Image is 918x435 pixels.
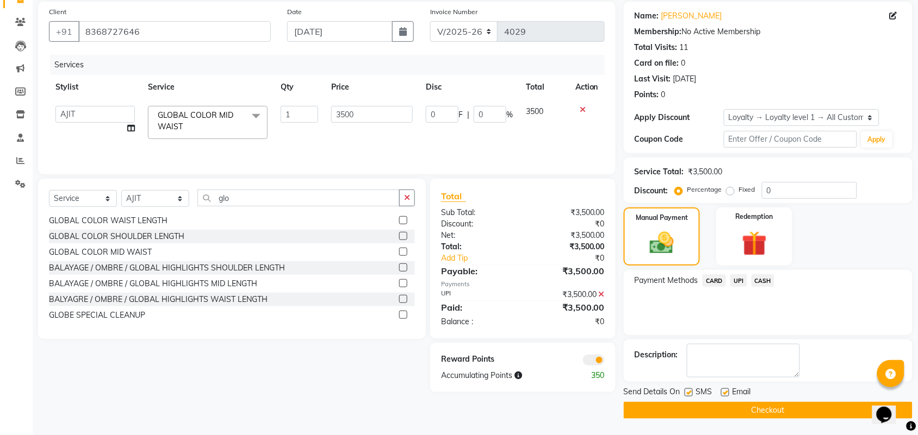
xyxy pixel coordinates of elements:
[49,247,152,258] div: GLOBAL COLOR MID WAIST
[433,207,523,218] div: Sub Total:
[433,253,538,264] a: Add Tip
[287,7,302,17] label: Date
[433,316,523,327] div: Balance :
[433,301,523,314] div: Paid:
[688,166,723,178] div: ₹3,500.00
[635,134,724,145] div: Coupon Code
[680,42,688,53] div: 11
[433,218,523,230] div: Discount:
[523,230,613,241] div: ₹3,500.00
[78,21,271,42] input: Search by Name/Mobile/Email/Code
[523,301,613,314] div: ₹3,500.00
[523,316,613,327] div: ₹0
[624,386,680,400] span: Send Details On
[635,42,678,53] div: Total Visits:
[433,241,523,253] div: Total:
[635,89,659,100] div: Points:
[49,21,79,42] button: +91
[568,370,613,381] div: 350
[49,231,184,242] div: GLOBAL COLOR SHOULDER LENGTH
[523,241,613,253] div: ₹3,500.00
[141,75,274,99] th: Service
[538,253,613,264] div: ₹0
[733,386,751,400] span: Email
[197,190,400,206] input: Search or Scan
[736,212,773,222] label: Redemption
[635,26,902,37] div: No Active Membership
[433,370,568,381] div: Accumulating Points
[519,75,569,99] th: Total
[635,166,684,178] div: Service Total:
[696,386,712,400] span: SMS
[673,73,697,85] div: [DATE]
[661,10,722,22] a: [PERSON_NAME]
[739,185,755,194] label: Fixed
[433,230,523,241] div: Net:
[752,274,775,287] span: CASH
[861,131,892,148] button: Apply
[433,264,523,278] div: Payable:
[523,207,613,218] div: ₹3,500.00
[624,402,913,419] button: Checkout
[49,278,257,289] div: BALAYAGE / OMBRE / GLOBAL HIGHLIGHTS MID LENGTH
[635,185,668,197] div: Discount:
[49,215,168,226] div: GLOBAL COLOR WAIST LENGTH
[523,289,613,300] div: ₹3,500.00
[467,109,469,121] span: |
[569,75,605,99] th: Action
[734,228,775,259] img: _gift.svg
[158,110,233,131] span: GLOBAL COLOR MID WAIST
[724,131,857,148] input: Enter Offer / Coupon Code
[635,73,671,85] div: Last Visit:
[274,75,325,99] th: Qty
[433,289,523,300] div: UPI
[635,112,724,123] div: Apply Discount
[635,10,659,22] div: Name:
[523,264,613,278] div: ₹3,500.00
[430,7,477,17] label: Invoice Number
[635,26,682,37] div: Membership:
[49,7,66,17] label: Client
[433,354,523,365] div: Reward Points
[183,122,188,131] a: x
[49,310,145,321] div: GLOBE SPECIAL CLEANUP
[441,280,605,289] div: Payments
[872,392,907,424] iframe: chat widget
[458,109,463,121] span: F
[636,213,688,223] label: Manual Payment
[419,75,519,99] th: Disc
[703,274,726,287] span: CARD
[661,89,666,100] div: 0
[50,55,613,75] div: Services
[506,109,513,121] span: %
[635,58,679,69] div: Card on file:
[325,75,419,99] th: Price
[642,229,681,257] img: _cash.svg
[49,75,141,99] th: Stylist
[730,274,747,287] span: UPI
[635,349,678,361] div: Description:
[635,275,698,286] span: Payment Methods
[526,106,543,116] span: 3500
[49,294,268,305] div: BALYAGRE / OMBRE / GLOBAL HIGHLIGHTS WAIST LENGTH
[523,218,613,230] div: ₹0
[681,58,686,69] div: 0
[49,262,285,274] div: BALAYAGE / OMBRE / GLOBAL HIGHLIGHTS SHOULDER LENGTH
[687,185,722,194] label: Percentage
[441,191,466,202] span: Total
